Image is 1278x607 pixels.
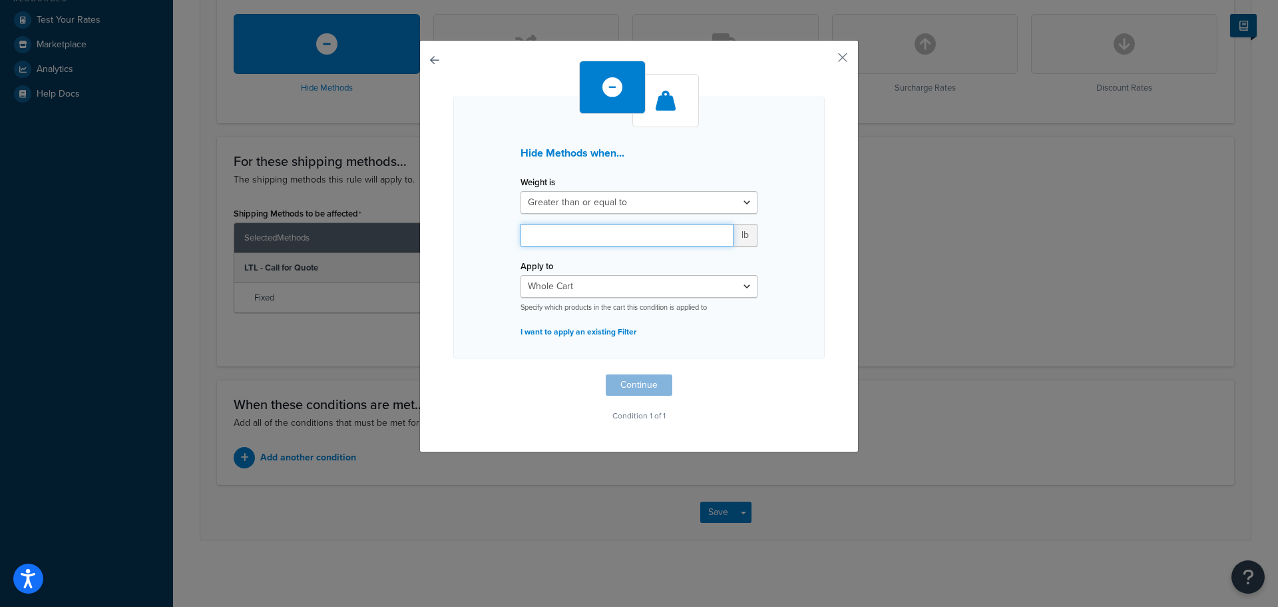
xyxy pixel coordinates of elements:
[521,322,757,341] p: I want to apply an existing Filter
[521,303,757,312] p: Specify which products in the cart this condition is applied to
[734,224,757,247] span: lb
[521,147,757,159] h3: Hide Methods when...
[453,406,825,425] p: Condition 1 of 1
[521,261,553,271] label: Apply to
[521,177,555,187] label: Weight is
